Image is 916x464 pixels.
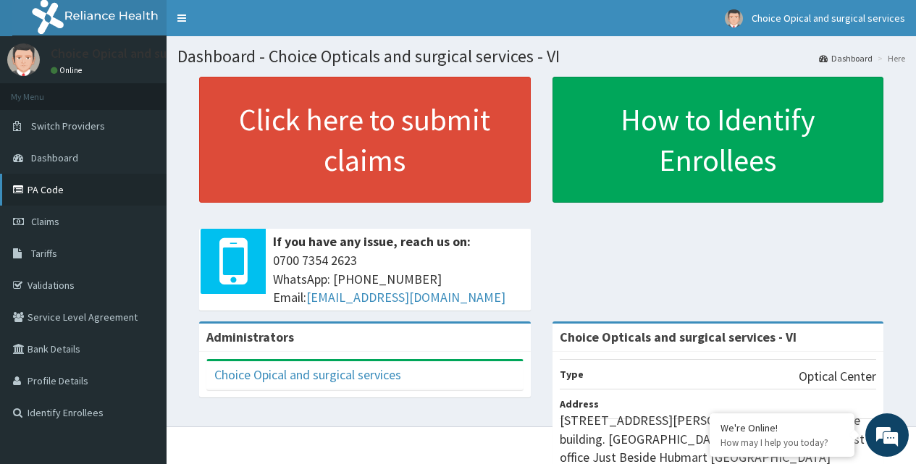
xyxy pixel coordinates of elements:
span: Dashboard [31,151,78,164]
li: Here [874,52,905,64]
img: d_794563401_company_1708531726252_794563401 [27,72,59,109]
a: [EMAIL_ADDRESS][DOMAIN_NAME] [306,289,505,305]
div: Chat with us now [75,81,243,100]
span: Choice Opical and surgical services [752,12,905,25]
a: Choice Opical and surgical services [214,366,401,383]
a: How to Identify Enrollees [552,77,884,203]
span: Claims [31,215,59,228]
p: Choice Opical and surgical services [51,47,247,60]
a: Click here to submit claims [199,77,531,203]
a: Dashboard [819,52,873,64]
b: Type [560,368,584,381]
span: Switch Providers [31,119,105,132]
textarea: Type your message and hit 'Enter' [7,310,276,360]
div: Minimize live chat window [238,7,272,42]
b: Administrators [206,329,294,345]
img: User Image [725,9,743,28]
span: We're online! [84,140,200,286]
span: Tariffs [31,247,57,260]
span: 0700 7354 2623 WhatsApp: [PHONE_NUMBER] Email: [273,251,524,307]
h1: Dashboard - Choice Opticals and surgical services - VI [177,47,905,66]
p: How may I help you today? [720,436,844,449]
b: Address [560,397,599,410]
img: User Image [7,43,40,76]
p: Optical Center [799,367,876,386]
b: If you have any issue, reach us on: [273,233,471,250]
strong: Choice Opticals and surgical services - VI [560,329,797,345]
div: We're Online! [720,421,844,434]
a: Online [51,65,85,75]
